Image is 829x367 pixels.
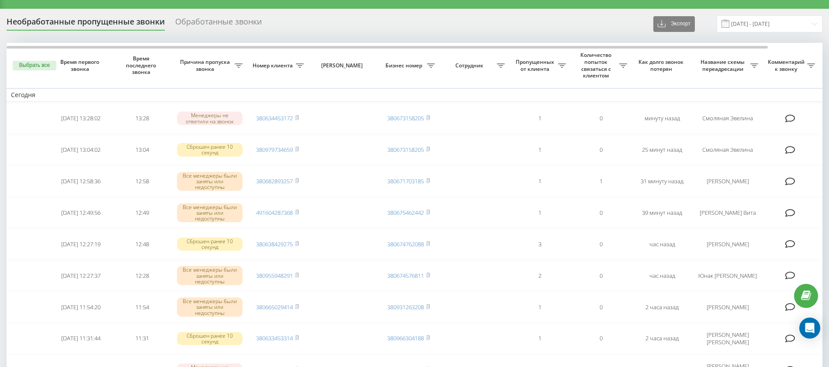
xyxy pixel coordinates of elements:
[509,229,570,259] td: 3
[111,135,173,165] td: 13:04
[111,261,173,290] td: 12:28
[631,229,693,259] td: час назад
[177,143,243,156] div: Сброшен ранее 10 секунд
[251,62,296,69] span: Номер клиента
[513,59,558,72] span: Пропущенных от клиента
[50,166,111,196] td: [DATE] 12:58:36
[638,59,686,72] span: Как долго звонок потерян
[256,272,293,280] a: 380955948291
[631,104,693,133] td: минуту назад
[387,272,424,280] a: 380674576811
[50,261,111,290] td: [DATE] 12:27:37
[316,62,371,69] span: [PERSON_NAME]
[387,240,424,248] a: 380674762088
[509,324,570,353] td: 1
[50,229,111,259] td: [DATE] 12:27:19
[177,172,243,191] div: Все менеджеры были заняты или недоступны
[693,104,763,133] td: Смоляная Эвелина
[799,318,820,339] div: Open Intercom Messenger
[570,229,631,259] td: 0
[570,292,631,322] td: 0
[50,198,111,227] td: [DATE] 12:49:56
[509,198,570,227] td: 1
[50,135,111,165] td: [DATE] 13:04:02
[444,62,497,69] span: Сотрудник
[697,59,750,72] span: Название схемы переадресации
[570,104,631,133] td: 0
[509,261,570,290] td: 2
[387,146,424,154] a: 380673158205
[256,146,293,154] a: 380979734659
[177,297,243,317] div: Все менеджеры были заняты или недоступны
[382,62,427,69] span: Бизнес номер
[13,61,56,70] button: Выбрать все
[387,209,424,217] a: 380675462442
[50,324,111,353] td: [DATE] 11:31:44
[177,266,243,285] div: Все менеджеры были заняты или недоступны
[111,166,173,196] td: 12:58
[387,303,424,311] a: 380931263208
[256,114,293,122] a: 380634453172
[693,261,763,290] td: Юнак [PERSON_NAME]
[570,135,631,165] td: 0
[570,198,631,227] td: 0
[256,334,293,342] a: 380633453314
[256,240,293,248] a: 380638429275
[570,261,631,290] td: 0
[256,209,293,217] a: 491604287368
[631,324,693,353] td: 2 часа назад
[111,324,173,353] td: 11:31
[631,292,693,322] td: 2 часа назад
[177,59,235,72] span: Причина пропуска звонка
[693,229,763,259] td: [PERSON_NAME]
[693,292,763,322] td: [PERSON_NAME]
[111,104,173,133] td: 13:28
[177,332,243,345] div: Сброшен ранее 10 секунд
[256,177,293,185] a: 380682893257
[256,303,293,311] a: 380665029414
[177,112,243,125] div: Менеджеры не ответили на звонок
[693,198,763,227] td: [PERSON_NAME] Вита
[387,334,424,342] a: 380966304188
[570,324,631,353] td: 0
[111,292,173,322] td: 11:54
[767,59,807,72] span: Комментарий к звонку
[570,166,631,196] td: 1
[509,166,570,196] td: 1
[50,292,111,322] td: [DATE] 11:54:20
[50,104,111,133] td: [DATE] 13:28:02
[693,135,763,165] td: Смоляная Эвелина
[631,261,693,290] td: час назад
[693,324,763,353] td: [PERSON_NAME] [PERSON_NAME]
[175,17,262,31] div: Обработанные звонки
[509,104,570,133] td: 1
[177,203,243,223] div: Все менеджеры были заняты или недоступны
[177,238,243,251] div: Сброшен ранее 10 секунд
[653,16,695,32] button: Экспорт
[118,55,166,76] span: Время последнего звонка
[631,166,693,196] td: 31 минуту назад
[631,198,693,227] td: 39 минут назад
[57,59,104,72] span: Время первого звонка
[509,135,570,165] td: 1
[693,166,763,196] td: [PERSON_NAME]
[111,229,173,259] td: 12:48
[387,114,424,122] a: 380673158205
[575,52,619,79] span: Количество попыток связаться с клиентом
[387,177,424,185] a: 380671703185
[509,292,570,322] td: 1
[631,135,693,165] td: 25 минут назад
[111,198,173,227] td: 12:49
[7,17,165,31] div: Необработанные пропущенные звонки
